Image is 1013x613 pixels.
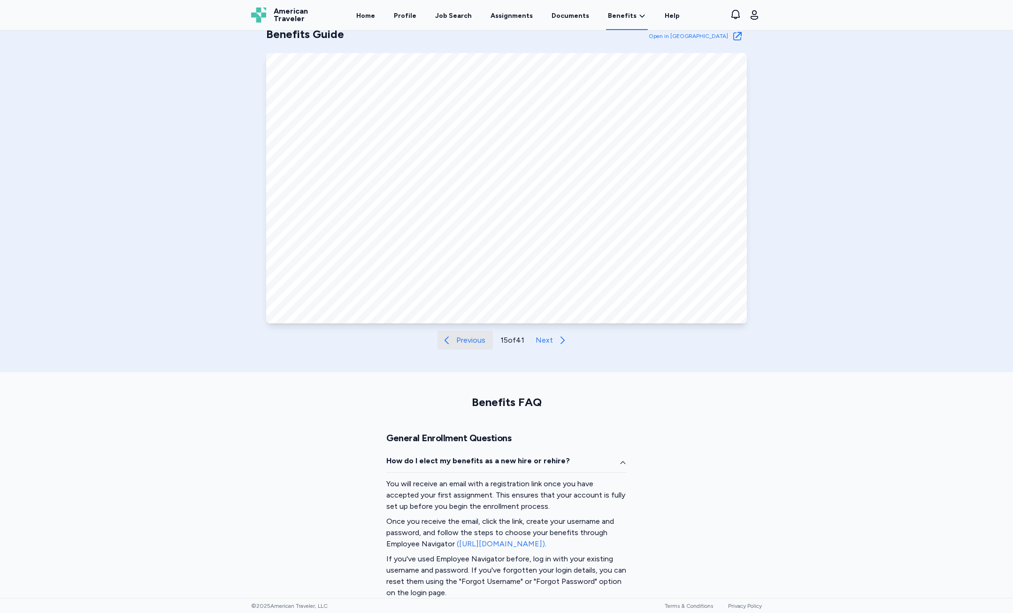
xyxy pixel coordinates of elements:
a: Terms & Conditions [665,603,713,609]
h2: Benefits Guide [266,27,344,46]
div: Job Search [435,11,472,21]
button: Next [532,331,576,350]
img: Logo [251,8,266,23]
a: Privacy Policy [728,603,762,609]
a: Open in [GEOGRAPHIC_DATA] [641,27,747,46]
span: American Traveler [274,8,308,23]
span: Benefits [608,11,637,21]
p: If you've used Employee Navigator before, log in with your existing username and password. If you... [386,553,627,598]
a: ([URL][DOMAIN_NAME]) [457,539,545,548]
span: Open in [GEOGRAPHIC_DATA] [649,32,728,40]
h2: Benefits FAQ [472,395,542,410]
span: © 2025 American Traveler, LLC [251,602,328,610]
button: Previous [437,331,493,350]
p: Once you receive the email, click the link, create your username and password, and follow the ste... [386,516,627,550]
p: 15 of 41 [500,335,524,346]
h2: General Enrollment Questions [386,432,627,444]
a: Benefits [608,11,646,21]
span: Next [536,335,553,346]
p: You will receive an email with a registration link once you have accepted your first assignment. ... [386,478,627,512]
span: How do I elect my benefits as a new hire or rehire? [386,455,570,467]
button: How do I elect my benefits as a new hire or rehire? [386,455,627,473]
span: Previous [456,335,485,346]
